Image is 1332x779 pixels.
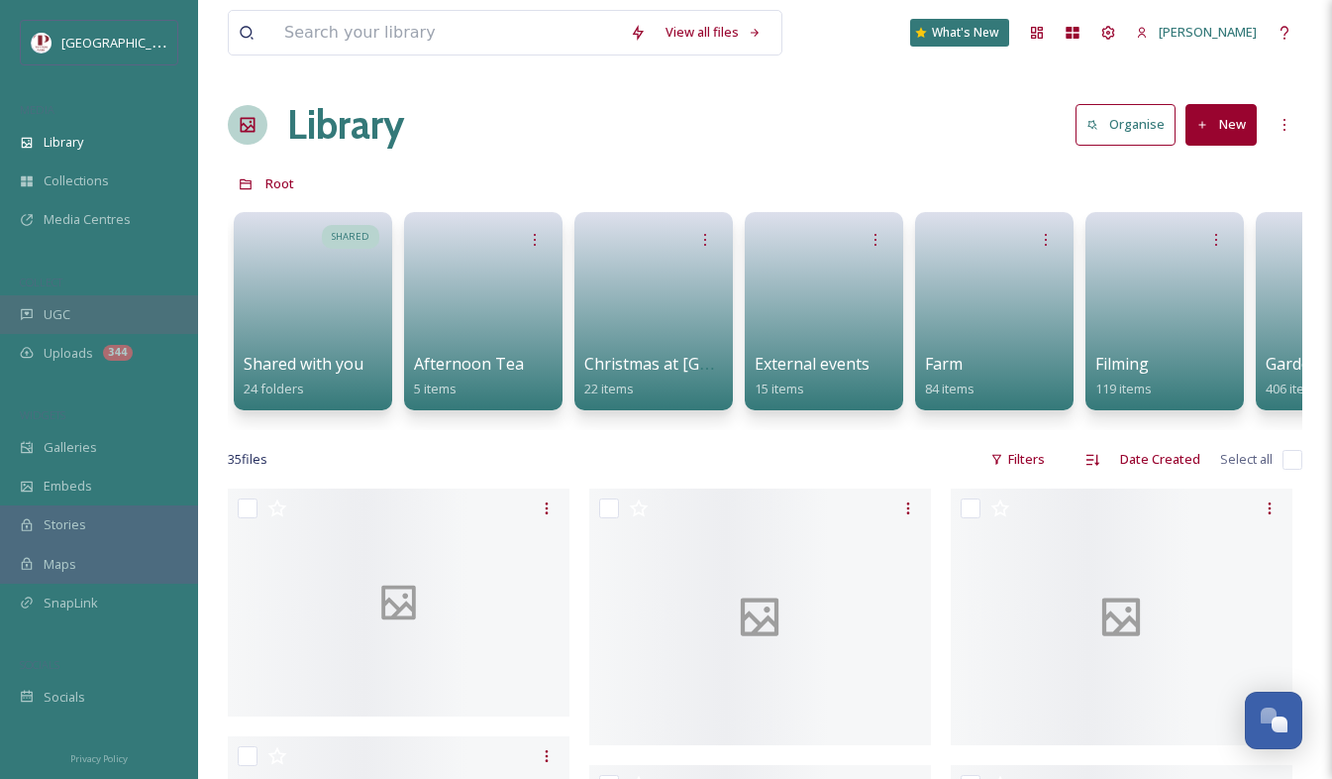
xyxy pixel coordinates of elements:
span: 15 items [755,380,804,397]
a: Library [287,95,404,155]
a: Filming119 items [1095,355,1152,397]
a: Christmas at [GEOGRAPHIC_DATA]22 items [584,355,842,397]
a: View all files [656,13,771,52]
span: [GEOGRAPHIC_DATA] [61,33,187,52]
a: SHAREDShared with you24 folders [228,202,398,410]
a: Privacy Policy [70,745,128,769]
span: Shared with you [244,353,363,375]
span: Filming [1095,353,1149,375]
span: 84 items [925,380,974,397]
a: Root [265,171,294,195]
button: Organise [1076,104,1176,145]
span: 5 items [414,380,457,397]
span: MEDIA [20,102,54,117]
span: Socials [44,688,85,707]
span: UGC [44,305,70,324]
span: Root [265,174,294,192]
button: New [1185,104,1257,145]
span: SnapLink [44,594,98,612]
span: Uploads [44,344,93,363]
a: Organise [1076,104,1185,145]
span: External events [755,353,870,375]
a: Gardens406 items [1266,355,1328,397]
span: Galleries [44,438,97,457]
span: Maps [44,555,76,574]
span: 406 items [1266,380,1322,397]
a: Farm84 items [925,355,974,397]
span: Stories [44,515,86,534]
span: 24 folders [244,380,304,397]
span: 22 items [584,380,634,397]
span: [PERSON_NAME] [1159,23,1257,41]
span: Farm [925,353,963,375]
a: What's New [910,19,1009,47]
a: [PERSON_NAME] [1126,13,1267,52]
img: download%20(5).png [32,33,51,53]
div: 344 [103,345,133,361]
span: SOCIALS [20,657,59,672]
span: SHARED [332,230,369,244]
span: Library [44,133,83,152]
span: Privacy Policy [70,752,128,765]
span: Media Centres [44,210,131,229]
span: 119 items [1095,380,1152,397]
span: Christmas at [GEOGRAPHIC_DATA] [584,353,842,375]
input: Search your library [274,11,620,55]
a: Afternoon Tea5 items [414,355,524,397]
span: WIDGETS [20,407,65,422]
div: Filters [980,440,1055,479]
span: Gardens [1266,353,1328,375]
span: COLLECT [20,275,62,289]
button: Open Chat [1245,692,1302,749]
span: Collections [44,171,109,190]
span: Afternoon Tea [414,353,524,375]
a: External events15 items [755,355,870,397]
div: Date Created [1110,440,1210,479]
span: 35 file s [228,450,267,469]
span: Select all [1220,450,1273,469]
span: Embeds [44,477,92,496]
